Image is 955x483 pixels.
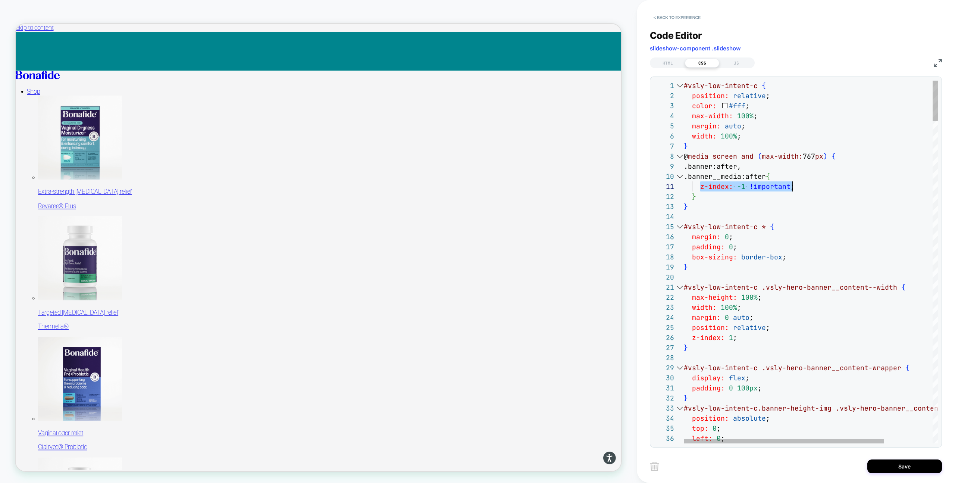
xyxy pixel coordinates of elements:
img: fullscreen [934,59,942,67]
div: 28 [654,353,674,363]
div: 11 [654,181,674,191]
div: 27 [654,343,674,353]
span: width: [692,132,717,140]
div: 32 [654,393,674,403]
div: 4 [654,111,674,121]
span: { [905,364,909,372]
div: 6 [654,131,674,141]
span: border-box [741,253,782,261]
span: .vsly-hero-banner__content--width [762,283,897,292]
div: 10 [654,171,674,181]
span: and [741,152,754,161]
div: 22 [654,292,674,302]
span: } [684,142,688,150]
span: z-index: [692,333,725,342]
div: 5 [654,121,674,131]
span: ; [733,243,737,251]
span: ; [741,122,745,130]
span: margin: [692,122,721,130]
span: ; [766,323,770,332]
span: @ [684,152,688,161]
div: 21 [654,282,674,292]
span: 1 [729,333,733,342]
div: CSS [685,59,719,68]
span: position: [692,323,729,332]
div: 24 [654,312,674,322]
div: 26 [654,333,674,343]
img: Thermella [30,256,142,368]
span: 100% [737,112,754,120]
p: Revaree® Plus [30,238,808,249]
span: 0 [725,313,729,322]
span: } [684,263,688,271]
span: Code Editor [650,30,702,41]
span: #vsly-low-intent-c.banner-height-img [684,404,832,412]
span: { [901,283,905,292]
span: color: [692,102,717,110]
div: 20 [654,272,674,282]
a: Shop [15,85,32,95]
span: } [684,394,688,402]
div: 9 [654,161,674,171]
span: ; [717,424,721,433]
span: ; [737,132,741,140]
span: px [815,152,823,161]
div: 13 [654,202,674,212]
span: 100px [737,384,758,392]
span: ) [823,152,827,161]
span: margin: [692,313,721,322]
span: max-height: [692,293,737,302]
div: JS [719,59,754,68]
span: { [832,152,836,161]
a: Revaree Plus Extra-strength [MEDICAL_DATA] relief Revaree® Plus [30,96,808,248]
span: padding: [692,384,725,392]
span: } [684,343,688,352]
div: 17 [654,242,674,252]
span: 767 [803,152,815,161]
span: media [688,152,708,161]
span: ; [729,233,733,241]
span: ; [749,313,754,322]
span: flex [729,374,745,382]
span: position: [692,414,729,423]
span: { [770,222,774,231]
span: ; [721,434,725,443]
span: width: [692,303,717,312]
div: HTML [651,59,685,68]
span: .banner:after, [684,162,741,171]
div: 25 [654,322,674,333]
span: ; [758,384,762,392]
span: ( [758,152,762,161]
span: ; [790,182,795,191]
span: ; [745,102,749,110]
button: Save [867,459,942,473]
div: 29 [654,363,674,373]
span: 0 [717,434,721,443]
span: { [762,81,766,90]
span: 0 [725,233,729,241]
span: 0 [729,384,733,392]
span: } [692,192,696,201]
span: z-index: [700,182,733,191]
p: Extra-strength [MEDICAL_DATA] relief [30,219,808,230]
span: 0 [713,424,717,433]
span: max-width: [692,112,733,120]
div: 36 [654,433,674,443]
span: ; [733,333,737,342]
span: ; [737,303,741,312]
span: position: [692,91,729,100]
span: auto [725,122,741,130]
span: left: [692,434,713,443]
span: auto [733,313,749,322]
p: Targeted [MEDICAL_DATA] relief [30,380,808,390]
span: absolute [733,414,766,423]
span: 100% [721,303,737,312]
span: } [684,202,688,211]
span: -1 [737,182,745,191]
div: 16 [654,232,674,242]
span: 100% [741,293,758,302]
div: 14 [654,212,674,222]
div: 35 [654,423,674,433]
span: screen [713,152,737,161]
